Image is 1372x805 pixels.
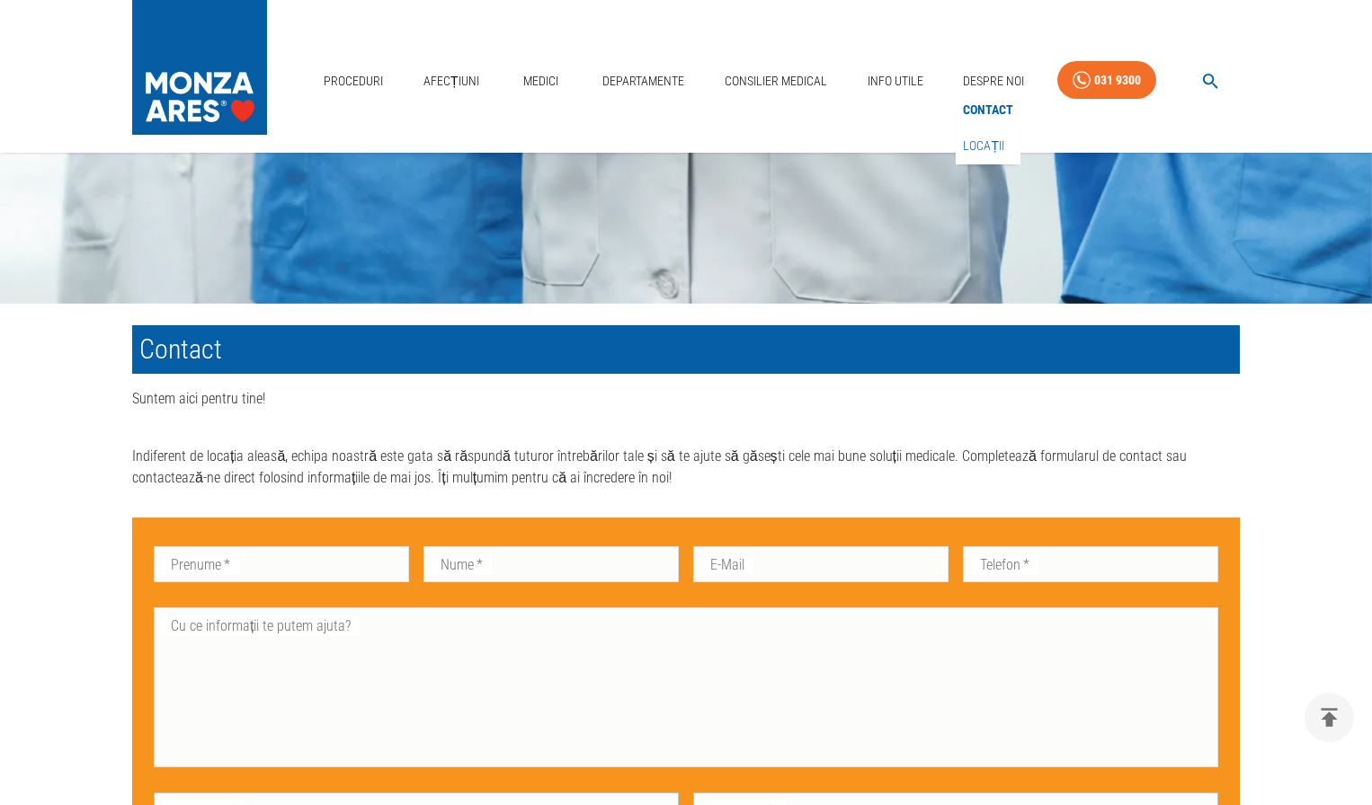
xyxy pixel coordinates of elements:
[956,63,1031,100] a: Despre Noi
[1057,61,1156,100] a: 031 9300
[860,63,931,100] a: Info Utile
[1305,693,1354,742] button: delete
[316,63,390,100] a: Proceduri
[956,128,1020,164] div: Locații
[956,92,1020,128] div: Contact
[959,95,1017,125] a: Contact
[959,131,1008,161] a: Locații
[416,63,486,100] a: Afecțiuni
[132,388,1240,410] p: Suntem aici pentru tine!
[132,325,1240,374] h1: Contact
[956,92,1020,164] nav: secondary mailbox folders
[595,63,691,100] a: Departamente
[1094,69,1141,92] div: 031 9300
[512,63,569,100] a: Medici
[717,63,834,100] a: Consilier Medical
[132,424,1240,489] p: Indiferent de locația aleasă, echipa noastră este gata să răspundă tuturor întrebărilor tale și s...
